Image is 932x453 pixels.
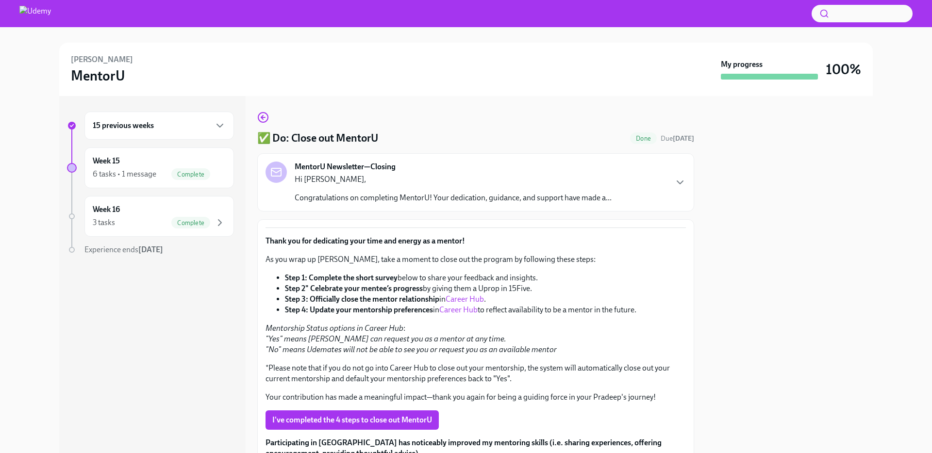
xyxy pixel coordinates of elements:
p: As you wrap up [PERSON_NAME], take a moment to close out the program by following these steps: [266,254,686,265]
h3: MentorU [71,67,125,84]
strong: My progress [721,59,763,70]
span: I've completed the 4 steps to close out MentorU [272,415,432,425]
a: Week 163 tasksComplete [67,196,234,237]
h6: [PERSON_NAME] [71,54,133,65]
span: September 20th, 2025 09:30 [661,134,694,143]
span: Complete [171,219,210,226]
a: Week 156 tasks • 1 messageComplete [67,147,234,188]
h4: ✅ Do: Close out MentorU [257,131,378,146]
div: 15 previous weeks [84,112,234,140]
span: Experience ends [84,245,163,254]
span: Due [661,134,694,143]
button: I've completed the 4 steps to close out MentorU [266,410,439,430]
li: in . [285,294,686,305]
p: Congratulations on completing MentorU! Your dedication, guidance, and support have made a... [295,193,612,203]
p: Your contribution has made a meaningful impact—thank you again for being a guiding force in your ... [266,392,686,403]
div: 6 tasks • 1 message [93,169,156,179]
strong: [DATE] [138,245,163,254]
h6: Week 16 [93,204,120,215]
strong: Thank you for dedicating your time and energy as a mentor! [266,236,465,245]
strong: [DATE] [673,134,694,143]
strong: Step 4: Update your mentorship preferences [285,305,433,314]
p: : [266,323,686,355]
em: "Yes" means [PERSON_NAME] can request you as a mentor at any time. "No" means Udemates will not b... [266,334,557,354]
a: Career Hub [439,305,478,314]
h6: Week 15 [93,156,120,166]
strong: Step 2" Celebrate your mentee’s progress [285,284,423,293]
li: by giving them a Uprop in 15Five. [285,283,686,294]
img: Udemy [19,6,51,21]
em: Mentorship Status options in Career Hub [266,324,403,333]
strong: Step 1: Complete the short survey [285,273,398,282]
strong: Step 3: Officially close the mentor relationship [285,294,439,304]
strong: MentorU Newsletter—Closing [295,162,396,172]
li: in to reflect availability to be a mentor in the future. [285,305,686,315]
a: Career Hub [446,294,484,304]
h6: 15 previous weeks [93,120,154,131]
span: Done [630,135,657,142]
h3: 100% [826,61,861,78]
div: 3 tasks [93,217,115,228]
p: Hi [PERSON_NAME], [295,174,612,185]
span: Complete [171,171,210,178]
li: below to share your feedback and insights. [285,273,686,283]
p: *Please note that if you do not go into Career Hub to close out your mentorship, the system will ... [266,363,686,384]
